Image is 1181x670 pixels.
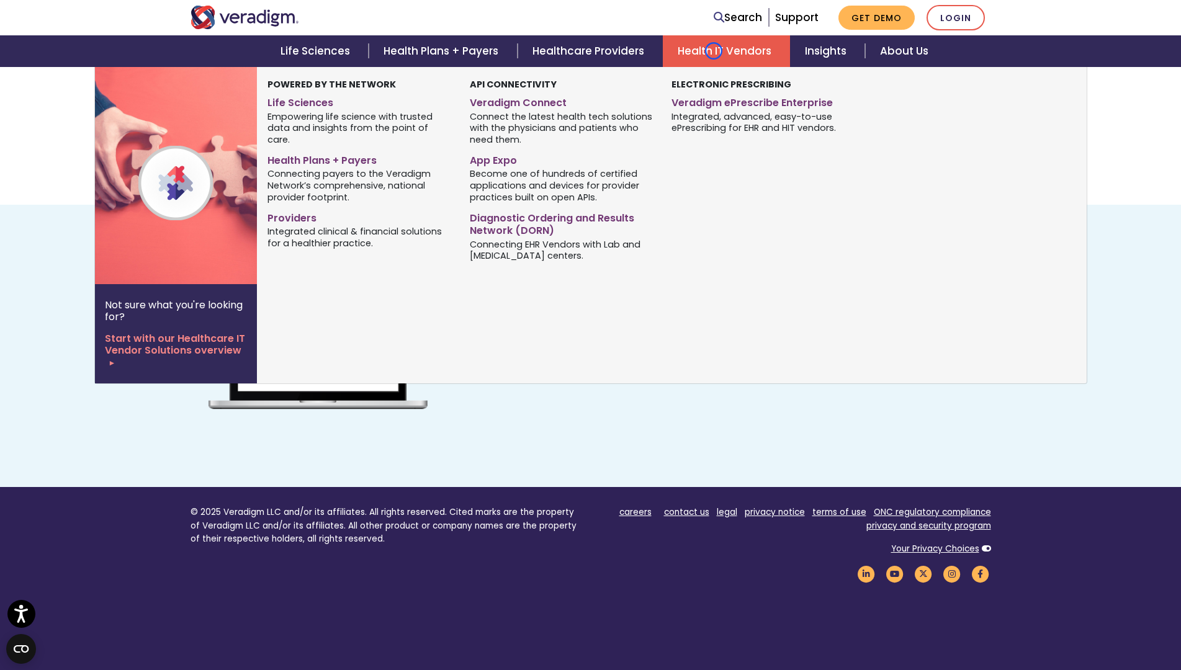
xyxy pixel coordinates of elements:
[470,110,653,146] span: Connect the latest health tech solutions with the physicians and patients who need them.
[717,506,737,518] a: legal
[866,520,991,532] a: privacy and security program
[470,92,653,110] a: Veradigm Connect
[941,568,963,579] a: Veradigm Instagram Link
[884,568,905,579] a: Veradigm YouTube Link
[619,506,652,518] a: careers
[775,10,819,25] a: Support
[671,78,791,91] strong: Electronic Prescribing
[671,92,855,110] a: Veradigm ePrescribe Enterprise
[891,543,979,555] a: Your Privacy Choices
[518,35,663,67] a: Healthcare Providers
[874,506,991,518] a: ONC regulatory compliance
[470,238,653,262] span: Connecting EHR Vendors with Lab and [MEDICAL_DATA] centers.
[191,6,299,29] img: Veradigm logo
[664,506,709,518] a: contact us
[95,67,295,284] img: Veradigm Network
[470,150,653,167] a: App Expo
[470,78,557,91] strong: API Connectivity
[267,225,451,249] span: Integrated clinical & financial solutions for a healthier practice.
[856,568,877,579] a: Veradigm LinkedIn Link
[927,5,985,30] a: Login
[267,110,451,146] span: Empowering life science with trusted data and insights from the point of care.
[267,150,451,167] a: Health Plans + Payers
[970,568,991,579] a: Veradigm Facebook Link
[267,167,451,203] span: Connecting payers to the Veradigm Network’s comprehensive, national provider footprint.
[671,110,855,134] span: Integrated, advanced, easy-to-use ePrescribing for EHR and HIT vendors.
[663,35,790,67] a: Health IT Vendors
[267,207,451,225] a: Providers
[745,506,805,518] a: privacy notice
[790,35,865,67] a: Insights
[865,35,943,67] a: About Us
[191,506,582,546] p: © 2025 Veradigm LLC and/or its affiliates. All rights reserved. Cited marks are the property of V...
[6,634,36,664] button: Open CMP widget
[105,299,247,323] p: Not sure what you're looking for?
[266,35,369,67] a: Life Sciences
[470,207,653,238] a: Diagnostic Ordering and Results Network (DORN)
[369,35,517,67] a: Health Plans + Payers
[838,6,915,30] a: Get Demo
[714,9,762,26] a: Search
[105,333,247,368] a: Start with our Healthcare IT Vendor Solutions overview
[267,78,396,91] strong: Powered by the Network
[470,167,653,203] span: Become one of hundreds of certified applications and devices for provider practices built on open...
[812,506,866,518] a: terms of use
[913,568,934,579] a: Veradigm Twitter Link
[267,92,451,110] a: Life Sciences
